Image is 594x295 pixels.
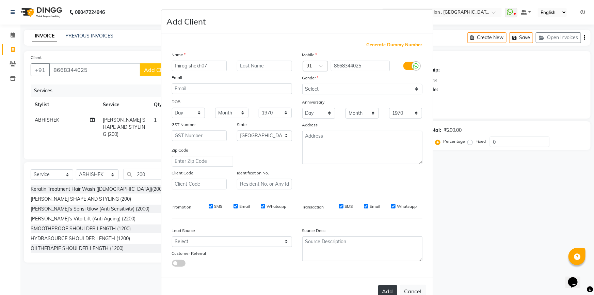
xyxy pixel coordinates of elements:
[214,203,223,209] label: SMS
[302,122,318,128] label: Address
[172,228,195,234] label: Lead Source
[172,122,196,128] label: GST Number
[367,42,422,48] span: Generate Dummy Number
[302,75,319,81] label: Gender
[302,228,326,234] label: Source Desc
[172,147,189,153] label: Zip Code
[370,203,380,209] label: Email
[172,250,206,257] label: Customer Referral
[172,83,292,94] input: Email
[331,61,390,71] input: Mobile
[172,75,182,81] label: Email
[172,130,227,141] input: GST Number
[172,170,194,176] label: Client Code
[237,61,292,71] input: Last Name
[237,170,269,176] label: Identification No.
[267,203,286,209] label: Whatsapp
[239,203,250,209] label: Email
[172,156,233,167] input: Enter Zip Code
[237,122,247,128] label: State
[172,204,192,210] label: Promotion
[302,52,317,58] label: Mobile
[302,99,325,105] label: Anniversary
[172,52,186,58] label: Name
[237,179,292,189] input: Resident No. or Any Id
[302,204,324,210] label: Transaction
[345,203,353,209] label: SMS
[565,268,587,288] iframe: chat widget
[172,179,227,189] input: Client Code
[172,61,227,71] input: First Name
[167,15,206,28] h4: Add Client
[397,203,417,209] label: Whatsapp
[172,99,181,105] label: DOB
